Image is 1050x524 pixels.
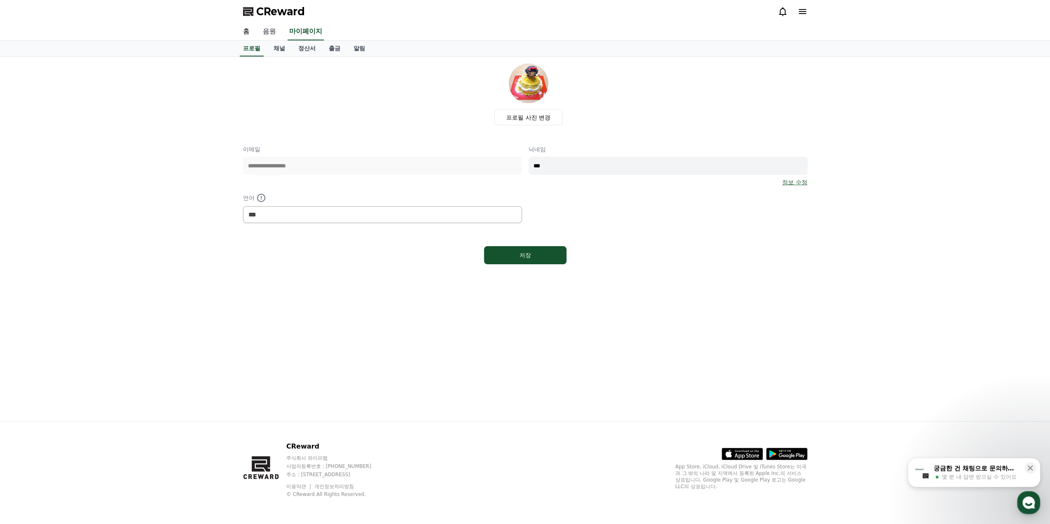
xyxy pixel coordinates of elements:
p: CReward [286,442,387,451]
span: 대화 [76,274,85,281]
span: 설정 [127,274,137,280]
a: 출금 [322,41,347,56]
p: 주소 : [STREET_ADDRESS] [286,471,387,478]
p: App Store, iCloud, iCloud Drive 및 iTunes Store는 미국과 그 밖의 나라 및 지역에서 등록된 Apple Inc.의 서비스 상표입니다. Goo... [675,463,807,490]
p: 언어 [243,193,522,203]
a: 대화 [54,261,106,282]
a: 알림 [347,41,372,56]
a: 음원 [256,23,283,40]
p: © CReward All Rights Reserved. [286,491,387,498]
div: 저장 [500,251,550,259]
a: 마이페이지 [288,23,324,40]
a: 프로필 [240,41,264,56]
a: 채널 [267,41,292,56]
a: 홈 [2,261,54,282]
label: 프로필 사진 변경 [494,110,562,125]
a: 개인정보처리방침 [314,484,354,489]
span: 홈 [26,274,31,280]
span: CReward [256,5,305,18]
a: 정산서 [292,41,322,56]
a: 이용약관 [286,484,312,489]
a: CReward [243,5,305,18]
button: 저장 [484,246,566,264]
a: 홈 [236,23,256,40]
a: 설정 [106,261,158,282]
p: 이메일 [243,145,522,153]
p: 주식회사 와이피랩 [286,455,387,461]
p: 사업자등록번호 : [PHONE_NUMBER] [286,463,387,470]
p: 닉네임 [529,145,807,153]
img: profile_image [509,63,548,103]
a: 정보 수정 [782,178,807,186]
